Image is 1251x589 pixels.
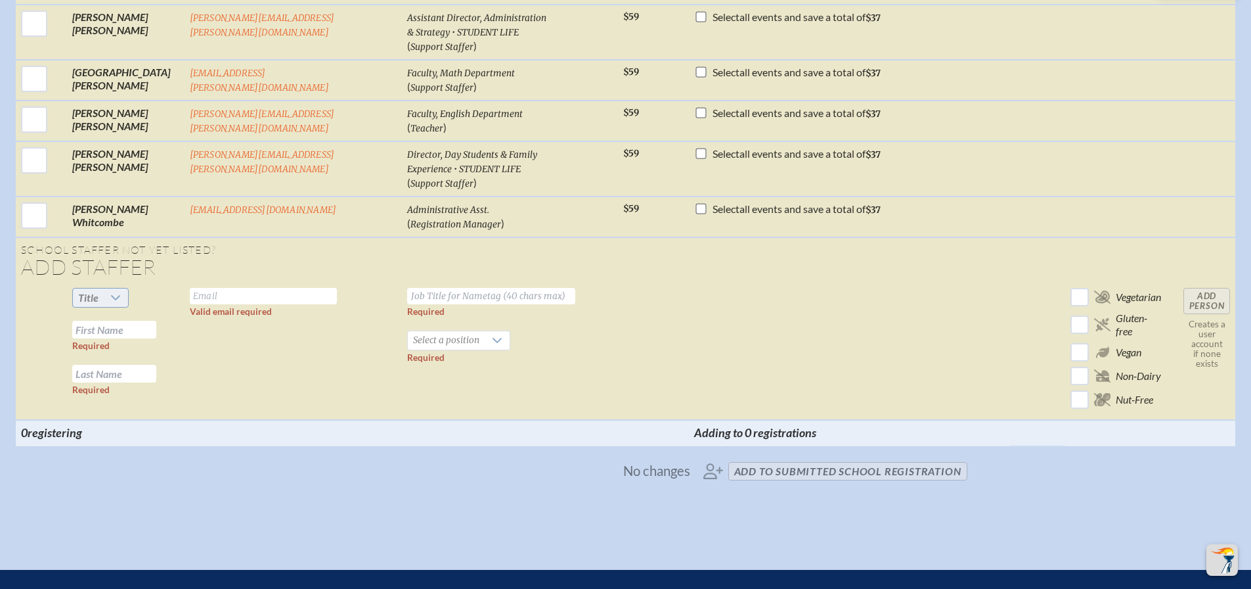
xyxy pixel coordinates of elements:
span: ( [407,80,410,93]
p: Creates a user account if none exists [1183,319,1230,369]
span: Select [713,106,739,119]
span: Nut-Free [1116,393,1153,406]
span: Support Staffer [410,82,473,93]
span: Assistant Director, Administration & Strategy • STUDENT LIFE [407,12,546,38]
span: Teacher [410,123,443,134]
span: $37 [866,149,881,160]
span: Support Staffer [410,178,473,189]
span: Select a position [408,331,485,350]
span: $37 [866,68,881,79]
span: ) [473,80,477,93]
span: $37 [866,204,881,216]
span: $37 [866,108,881,120]
span: registering [28,425,82,440]
p: all events and save a total of [713,202,881,216]
span: ( [407,217,410,229]
span: Title [73,289,104,307]
td: [PERSON_NAME] [PERSON_NAME] [67,101,185,141]
span: Faculty, English Department [407,108,523,120]
td: [PERSON_NAME] [PERSON_NAME] [67,141,185,197]
span: No changes [623,463,690,478]
p: all events and save a total of [713,147,881,160]
span: Director, Day Students & Family Experience • STUDENT LIFE [407,149,537,175]
th: 0 [16,420,185,445]
label: Valid email required [190,306,272,317]
img: To the top [1209,547,1235,573]
input: Last Name [72,365,156,383]
span: $59 [623,148,639,159]
span: ( [407,39,410,52]
label: Required [72,385,110,395]
label: Required [407,306,445,317]
input: Email [190,288,337,304]
input: Job Title for Nametag (40 chars max) [407,288,575,304]
label: Required [407,352,445,363]
span: Vegan [1116,346,1141,359]
span: ) [443,121,447,133]
span: Select [713,11,739,23]
span: Support Staffer [410,41,473,53]
a: [PERSON_NAME][EMAIL_ADDRESS][PERSON_NAME][DOMAIN_NAME] [190,149,335,175]
span: ) [473,176,477,189]
span: Faculty, Math Department [407,68,515,79]
span: $59 [623,203,639,214]
span: ) [501,217,504,229]
p: all events and save a total of [713,11,881,24]
a: [PERSON_NAME][EMAIL_ADDRESS][PERSON_NAME][DOMAIN_NAME] [190,12,335,38]
span: Gluten-free [1116,312,1162,338]
a: [EMAIL_ADDRESS][PERSON_NAME][DOMAIN_NAME] [190,68,329,93]
td: [PERSON_NAME] Whitcombe [67,197,185,237]
span: ( [407,176,410,189]
p: all events and save a total of [713,106,881,120]
span: $59 [623,107,639,118]
span: Non-Dairy [1116,369,1161,383]
span: $37 [866,12,881,24]
span: ( [407,121,410,133]
span: Administrative Asst. [407,204,489,216]
span: Select [713,66,739,78]
span: Select [713,147,739,160]
span: Adding to 0 registrations [694,425,816,440]
span: $59 [623,66,639,78]
span: Title [78,291,99,304]
span: ) [473,39,477,52]
span: Registration Manager [410,219,501,230]
a: [EMAIL_ADDRESS][DOMAIN_NAME] [190,204,337,216]
input: First Name [72,321,156,339]
button: Scroll Top [1206,544,1238,576]
p: all events and save a total of [713,66,881,79]
span: $59 [623,11,639,22]
label: Required [72,341,110,351]
span: Vegetarian [1116,291,1161,304]
td: [PERSON_NAME] [PERSON_NAME] [67,5,185,60]
td: [GEOGRAPHIC_DATA] [PERSON_NAME] [67,60,185,101]
a: [PERSON_NAME][EMAIL_ADDRESS][PERSON_NAME][DOMAIN_NAME] [190,108,335,134]
span: Select [713,202,739,215]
